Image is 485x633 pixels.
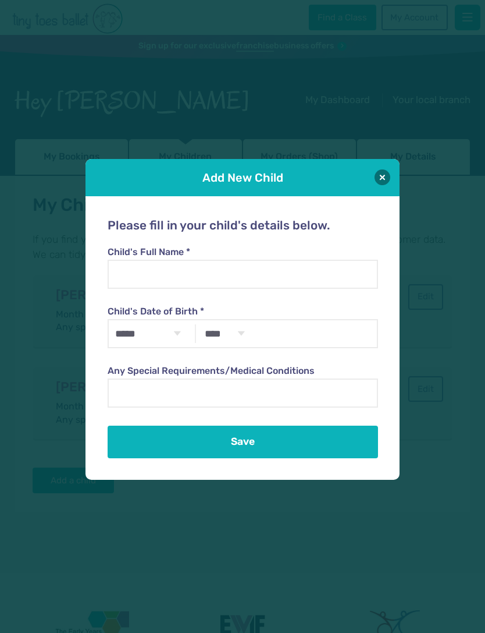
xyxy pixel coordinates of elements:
[108,246,377,259] label: Child's Full Name *
[108,218,377,234] h2: Please fill in your child's details below.
[108,426,377,458] button: Save
[108,305,377,318] label: Child's Date of Birth *
[108,365,377,377] label: Any Special Requirements/Medical Conditions
[118,169,367,186] h1: Add New Child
